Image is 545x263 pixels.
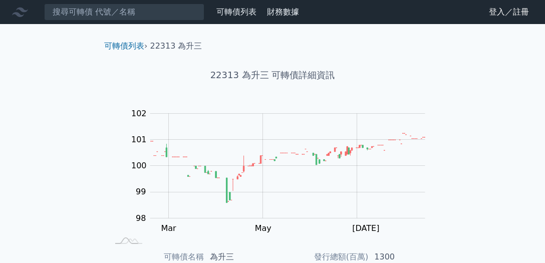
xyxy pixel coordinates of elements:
li: 22313 為升三 [150,40,202,52]
input: 搜尋可轉債 代號／名稱 [44,4,204,21]
tspan: 98 [136,213,146,223]
tspan: May [255,223,271,233]
tspan: 100 [131,161,147,170]
tspan: Mar [161,223,177,233]
tspan: 99 [136,187,146,196]
a: 登入／註冊 [481,4,537,20]
tspan: 102 [131,109,147,118]
a: 可轉債列表 [216,7,256,17]
tspan: 101 [131,135,147,144]
a: 可轉債列表 [104,41,144,51]
a: 財務數據 [267,7,299,17]
g: Chart [120,109,440,233]
h1: 22313 為升三 可轉債詳細資訊 [96,68,449,82]
tspan: [DATE] [353,223,380,233]
li: › [104,40,147,52]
